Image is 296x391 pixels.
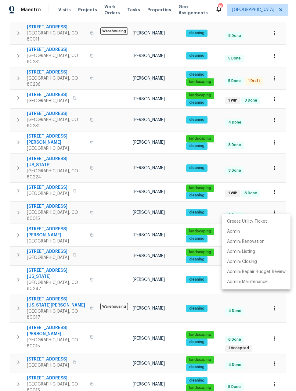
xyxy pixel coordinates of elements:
[227,269,286,275] p: Admin: Repair Budget Review
[227,259,257,265] p: Admin: Closing
[227,279,268,285] p: Admin: Maintenance
[227,239,265,245] p: Admin: Renovation
[227,249,255,255] p: Admin: Listing
[227,218,267,225] p: Create Utility Ticket
[227,228,240,235] p: Admin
